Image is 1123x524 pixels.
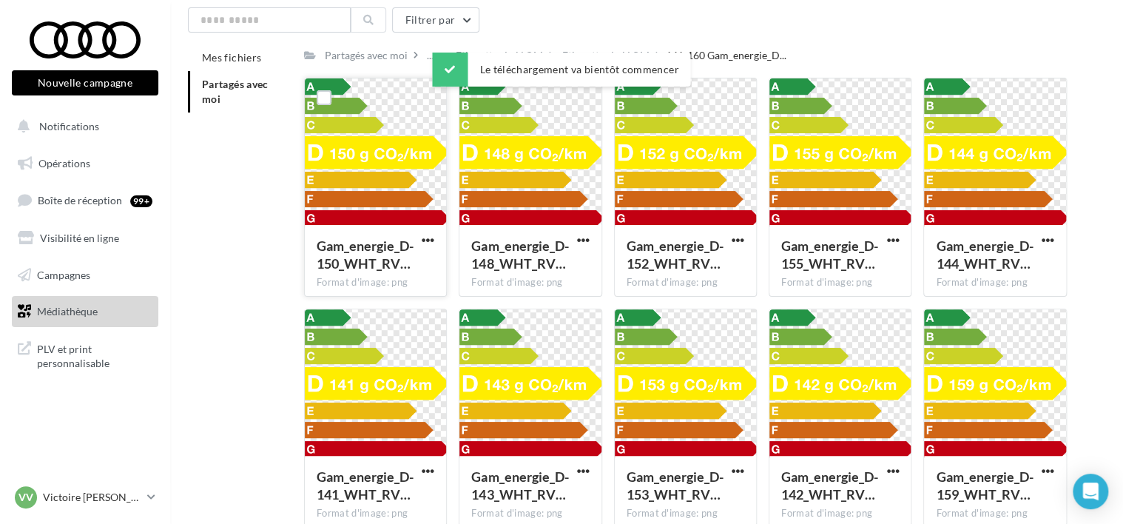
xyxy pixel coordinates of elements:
[471,276,589,289] div: Format d'image: png
[562,48,650,63] div: Etiquettes Loi LOM
[317,238,414,272] span: Gam_energie_D-150_WHT_RVB_PNG_1080PX
[317,468,414,503] span: Gam_energie_D-141_WHT_RVB_PNG_1080PX
[627,238,724,272] span: Gam_energie_D-152_WHT_RVB_PNG_1080PX
[9,184,161,216] a: Boîte de réception99+
[9,333,161,377] a: PLV et print personnalisable
[627,276,744,289] div: Format d'image: png
[1073,474,1108,509] div: Open Intercom Messenger
[40,232,119,244] span: Visibilité en ligne
[9,111,155,142] button: Notifications
[471,507,589,520] div: Format d'image: png
[471,238,568,272] span: Gam_energie_D-148_WHT_RVB_PNG_1080PX
[9,223,161,254] a: Visibilité en ligne
[39,120,99,132] span: Notifications
[317,507,434,520] div: Format d'image: png
[130,195,152,207] div: 99+
[471,468,568,503] span: Gam_energie_D-143_WHT_RVB_PNG_1080PX
[202,78,269,105] span: Partagés avec moi
[325,48,408,63] div: Partagés avec moi
[12,483,158,511] a: VV Victoire [PERSON_NAME]
[781,276,899,289] div: Format d'image: png
[9,260,161,291] a: Campagnes
[936,276,1053,289] div: Format d'image: png
[37,339,152,371] span: PLV et print personnalisable
[936,238,1033,272] span: Gam_energie_D-144_WHT_RVB_PNG_1080PX
[781,238,878,272] span: Gam_energie_D-155_WHT_RVB_PNG_1080PX
[936,468,1033,503] span: Gam_energie_D-159_WHT_RVB_PNG_1080PX
[424,45,436,66] div: ...
[432,53,690,87] div: Le téléchargement va bientôt commencer
[936,507,1053,520] div: Format d'image: png
[18,490,33,505] span: VV
[456,48,543,63] div: Etiquettes Loi LOM
[37,268,90,281] span: Campagnes
[781,468,878,503] span: Gam_energie_D-142_WHT_RVB_PNG_1080PX
[38,194,122,206] span: Boîte de réception
[12,70,158,95] button: Nouvelle campagne
[627,468,724,503] span: Gam_energie_D-153_WHT_RVB_PNG_1080PX
[627,507,744,520] div: Format d'image: png
[202,51,261,64] span: Mes fichiers
[392,7,479,33] button: Filtrer par
[9,148,161,179] a: Opérations
[781,507,899,520] div: Format d'image: png
[37,305,98,318] span: Médiathèque
[666,48,786,63] span: 141-160 Gam_energie_D...
[317,276,434,289] div: Format d'image: png
[38,157,90,169] span: Opérations
[43,490,141,505] p: Victoire [PERSON_NAME]
[9,296,161,327] a: Médiathèque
